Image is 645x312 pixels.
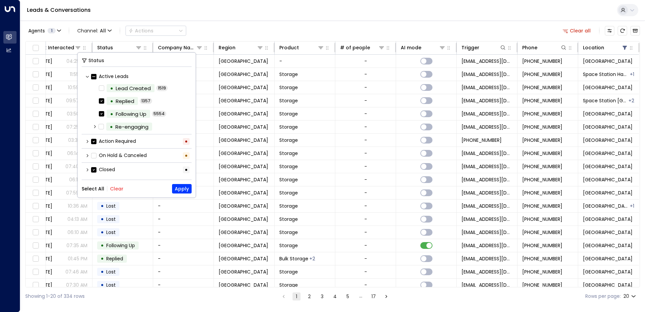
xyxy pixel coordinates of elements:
div: Product [279,44,324,52]
label: Rows per page: [585,293,621,300]
button: Go to page 2 [305,292,313,301]
span: +447982957272 [522,97,562,104]
span: Space Station Garretts Green [583,97,628,104]
div: Trigger [461,44,479,52]
span: Space Station Hall Green [583,124,633,130]
div: Product [279,44,299,52]
div: Space Station Hall Green [630,203,634,209]
span: Storage [279,163,298,170]
div: • [183,166,190,173]
div: • [101,279,104,291]
span: +447511120207 [522,124,562,130]
span: Birmingham [219,110,268,117]
div: • [110,108,113,120]
div: - [364,229,367,236]
span: leads@space-station.co.uk [461,110,512,117]
div: - [364,163,367,170]
span: Birmingham [219,137,268,144]
span: Storage [279,71,298,78]
td: - [153,265,214,278]
p: 10:59 AM [68,84,87,91]
td: - [153,252,214,265]
span: Agents [28,28,45,33]
div: Following Up [116,110,146,118]
span: leads@space-station.co.uk [461,242,512,249]
span: Space Station Hall Green [583,268,633,275]
label: Action Required [91,138,136,145]
span: Refresh [618,26,627,35]
span: Toggle select row [31,123,40,131]
div: # of people [340,44,370,52]
span: leads@space-station.co.uk [461,71,512,78]
span: Birmingham [219,71,268,78]
div: Showing 1-20 of 334 rows [25,293,85,300]
span: +447492821507 [522,203,562,209]
span: +447462669556 [522,255,562,262]
span: Lost [106,282,116,288]
span: Space Station Hall Green [583,229,633,236]
button: Clear all [560,26,594,35]
span: +447865087312 [522,268,562,275]
span: Space Station Handsworth [583,71,629,78]
span: leads@space-station.co.uk [461,176,512,183]
span: Birmingham [219,150,268,157]
div: Trigger [461,44,506,52]
span: +447442111704 [522,242,562,249]
div: - [364,84,367,91]
span: Following Up [106,242,135,249]
div: • [183,152,190,159]
button: Go to page 3 [318,292,326,301]
span: Toggle select row [31,70,40,79]
span: Toggle select row [31,149,40,158]
span: leads@space-station.co.uk [461,189,512,196]
span: Storage [279,216,298,223]
button: page 1 [292,292,301,301]
div: - [364,150,367,157]
span: +447883899294 [522,216,562,223]
span: Toggle select row [31,202,40,210]
span: Birmingham [219,282,268,288]
span: Lost [106,229,116,236]
button: Customize [605,26,614,35]
p: 01:45 PM [68,255,87,262]
span: Toggle select all [31,44,40,52]
div: Actions [129,28,153,34]
span: +447435416559 [522,137,562,144]
span: Storage [279,110,298,117]
p: 06:11 AM [69,176,87,183]
div: • [101,200,104,212]
span: Space Station Hall Green [583,163,633,170]
span: Space Station Hall Green [583,110,633,117]
div: • [183,138,190,145]
span: Birmingham [219,229,268,236]
span: Toggle select row [31,136,40,145]
span: Lost [106,203,116,209]
span: Birmingham [219,203,268,209]
div: Status [97,44,113,52]
span: All [100,28,106,33]
p: 07:59 AM [66,189,87,196]
label: On Hold & Canceled [91,152,147,159]
span: leads@space-station.co.uk [461,97,512,104]
p: 09:57 AM [66,97,87,104]
p: 04:13 AM [67,216,87,223]
span: leads@space-station.co.uk [461,216,512,223]
span: leads@space-station.co.uk [461,58,512,64]
span: Toggle select row [31,57,40,66]
span: +447546712341 [522,189,562,196]
div: - [364,255,367,262]
div: - [364,58,367,64]
button: Channel:All [75,26,114,35]
div: - [364,189,367,196]
span: Birmingham [219,97,268,104]
span: leads@space-station.co.uk [461,163,512,170]
div: - [364,268,367,275]
div: Phone [522,44,537,52]
td: - [153,213,214,226]
span: Lost [106,268,116,275]
nav: pagination navigation [279,292,391,301]
span: Storage [279,282,298,288]
div: Company Name [158,44,203,52]
span: Space Station Hall Green [583,216,633,223]
span: Toggle select row [31,228,40,237]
